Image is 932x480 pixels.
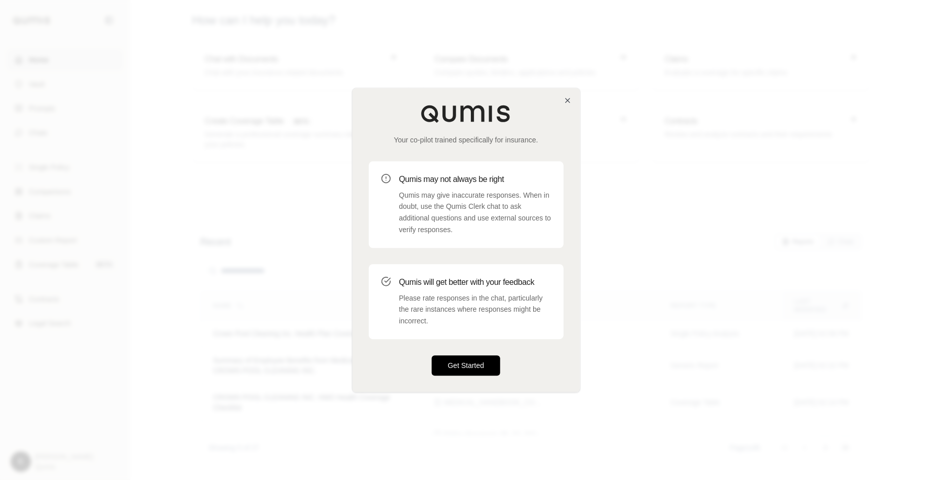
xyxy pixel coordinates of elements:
[432,355,501,376] button: Get Started
[399,190,551,236] p: Qumis may give inaccurate responses. When in doubt, use the Qumis Clerk chat to ask additional qu...
[399,276,551,288] h3: Qumis will get better with your feedback
[399,292,551,327] p: Please rate responses in the chat, particularly the rare instances where responses might be incor...
[399,173,551,186] h3: Qumis may not always be right
[369,135,564,145] p: Your co-pilot trained specifically for insurance.
[421,104,512,123] img: Qumis Logo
